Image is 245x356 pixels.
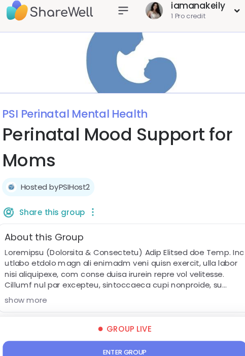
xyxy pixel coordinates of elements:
[102,333,143,341] span: Enter group
[8,195,86,217] button: Share this group
[106,310,148,320] span: Group live
[166,19,216,27] div: 1 Pro credit
[142,10,158,26] img: iamanakeily
[24,201,86,211] span: Share this group
[12,177,22,188] img: PSIHost2
[9,326,236,347] button: Enter group
[11,283,234,293] div: show more
[166,8,216,19] div: iamanakeily
[8,121,237,170] h1: Perinatal Mood Support for Moms
[11,223,84,236] h2: About this Group
[8,200,20,212] img: ShareWell Logomark
[8,107,144,121] a: PSI Perinatal Mental Health
[25,177,90,188] a: Hosted byPSIHost2
[11,238,234,279] span: Loremipsu (Dolorsita & Consectetu) Adip Elitsed doe Temp. Inc utlabo etdolo magn ali enimadm veni...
